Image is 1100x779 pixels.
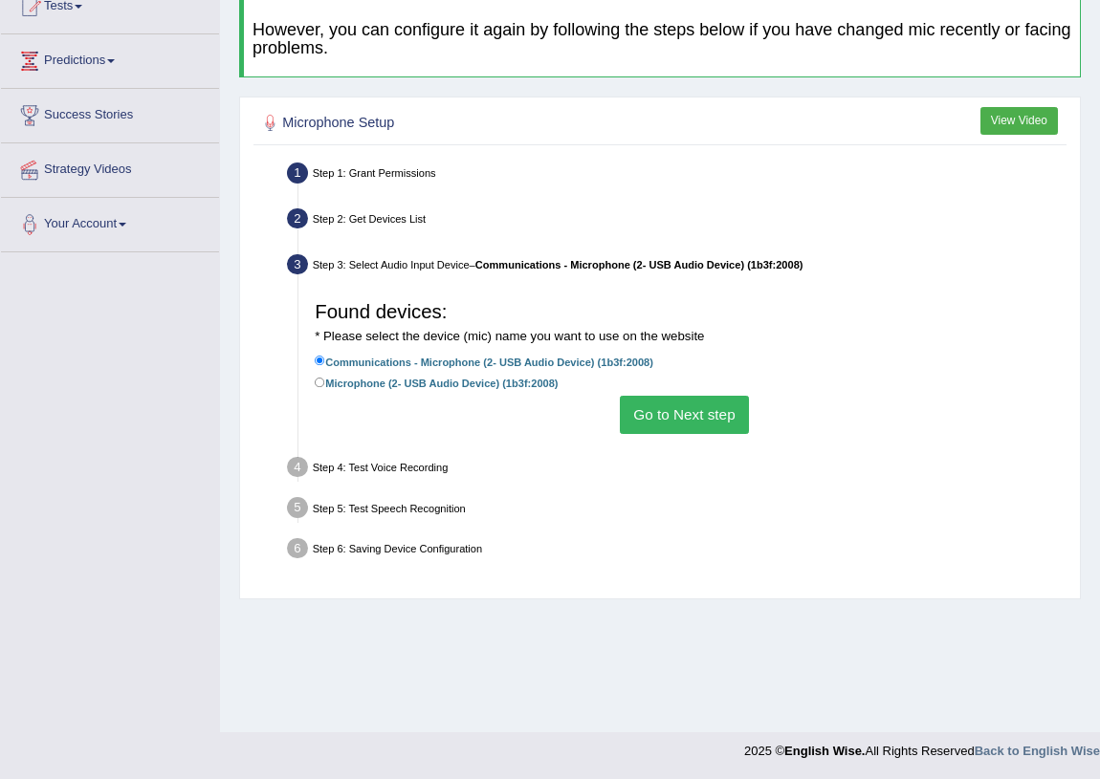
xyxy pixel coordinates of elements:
a: Predictions [1,34,219,82]
button: View Video [980,107,1058,135]
div: 2025 © All Rights Reserved [744,732,1100,760]
h3: Found devices: [315,301,1054,344]
div: Step 2: Get Devices List [280,204,1073,239]
h2: Microphone Setup [258,111,757,136]
h4: However, you can configure it again by following the steps below if you have changed mic recently... [253,21,1071,59]
div: Step 3: Select Audio Input Device [280,249,1073,285]
span: – [470,259,803,270]
label: Communications - Microphone (2- USB Audio Device) (1b3f:2008) [315,353,653,371]
a: Strategy Videos [1,143,219,191]
a: Back to English Wise [975,744,1100,758]
div: Step 5: Test Speech Recognition [280,492,1073,528]
label: Microphone (2- USB Audio Device) (1b3f:2008) [315,374,558,392]
strong: English Wise. [784,744,865,758]
div: Step 6: Saving Device Configuration [280,533,1073,569]
a: Your Account [1,198,219,246]
div: Step 1: Grant Permissions [280,158,1073,193]
input: Communications - Microphone (2- USB Audio Device) (1b3f:2008) [315,356,325,366]
b: Communications - Microphone (2- USB Audio Device) (1b3f:2008) [475,259,803,270]
small: * Please select the device (mic) name you want to use on the website [315,329,704,343]
div: Step 4: Test Voice Recording [280,452,1073,487]
a: Success Stories [1,89,219,137]
button: Go to Next step [620,396,749,433]
input: Microphone (2- USB Audio Device) (1b3f:2008) [315,378,325,388]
